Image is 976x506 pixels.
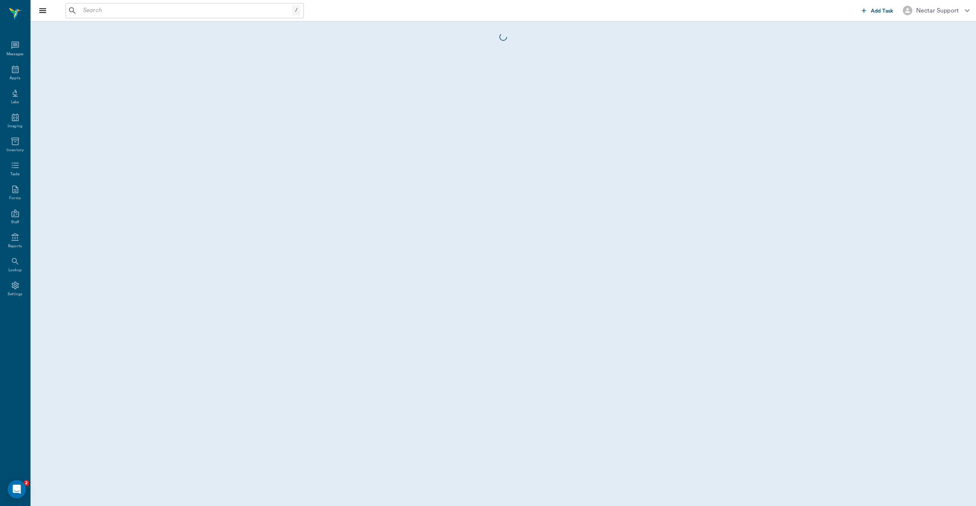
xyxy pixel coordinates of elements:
[897,3,976,18] button: Nectar Support
[10,75,20,81] div: Appts
[23,480,29,486] span: 2
[9,195,21,201] div: Forms
[8,291,23,297] div: Settings
[8,123,22,129] div: Imaging
[35,3,50,18] button: Close drawer
[80,5,292,16] input: Search
[292,5,300,16] div: /
[6,147,24,153] div: Inventory
[8,267,22,273] div: Lookup
[6,51,24,57] div: Messages
[916,6,959,15] div: Nectar Support
[8,480,26,498] div: Open Intercom Messenger
[11,99,19,105] div: Labs
[11,219,19,225] div: Staff
[859,3,897,18] button: Add Task
[8,243,22,249] div: Reports
[10,171,20,177] div: Tasks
